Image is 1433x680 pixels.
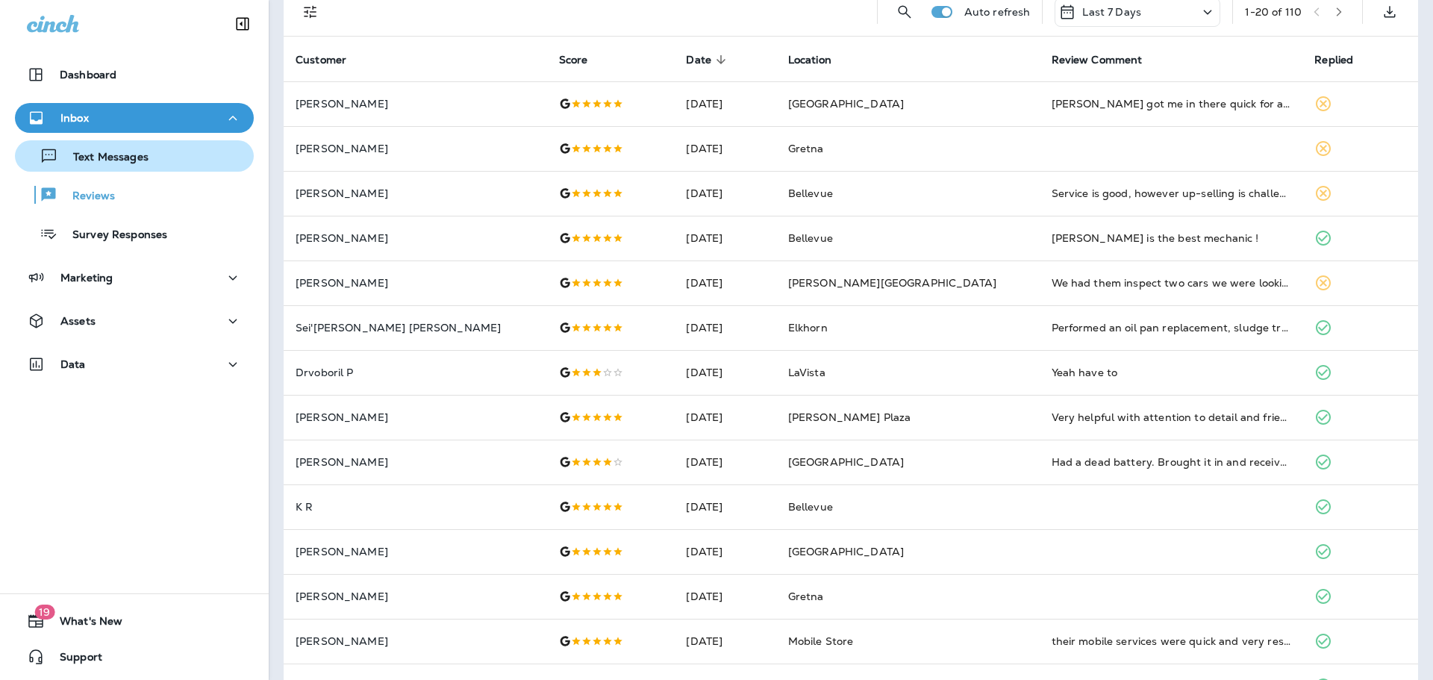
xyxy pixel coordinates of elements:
span: [PERSON_NAME] Plaza [788,411,911,424]
p: [PERSON_NAME] [296,277,535,289]
p: [PERSON_NAME] [296,143,535,155]
span: Score [559,54,588,66]
div: We had them inspect two cars we were looking to buy for our daughter. The first car they made us ... [1052,275,1291,290]
span: Date [686,54,711,66]
p: [PERSON_NAME] [296,187,535,199]
p: [PERSON_NAME] [296,456,535,468]
td: [DATE] [674,81,775,126]
td: [DATE] [674,350,775,395]
p: Auto refresh [964,6,1031,18]
p: Last 7 Days [1082,6,1141,18]
span: [GEOGRAPHIC_DATA] [788,455,904,469]
span: Gretna [788,590,824,603]
p: Drvoboril P [296,366,535,378]
span: LaVista [788,366,825,379]
button: Survey Responses [15,218,254,249]
span: Bellevue [788,500,833,514]
td: [DATE] [674,171,775,216]
p: Inbox [60,112,89,124]
span: Elkhorn [788,321,828,334]
td: [DATE] [674,305,775,350]
td: [DATE] [674,126,775,171]
td: [DATE] [674,574,775,619]
p: Survey Responses [57,228,167,243]
p: [PERSON_NAME] [296,411,535,423]
div: Steve got me in there quick for an oil change and a checkup for my air conditioning. Had it all d... [1052,96,1291,111]
span: Customer [296,53,366,66]
span: Location [788,53,851,66]
p: [PERSON_NAME] [296,590,535,602]
span: Bellevue [788,231,833,245]
td: [DATE] [674,484,775,529]
button: Dashboard [15,60,254,90]
div: 1 - 20 of 110 [1245,6,1302,18]
div: Service is good, however up-selling is challenging [1052,186,1291,201]
p: Dashboard [60,69,116,81]
div: Very helpful with attention to detail and friendly! I’ll definitely go back there again! [1052,410,1291,425]
div: Performed an oil pan replacement, sludge treatment, and oul change. Car runs much smoother and qu... [1052,320,1291,335]
span: Review Comment [1052,53,1162,66]
button: Reviews [15,179,254,210]
span: Support [45,651,102,669]
div: their mobile services were quick and very respectful. I appreciate how they worked on my vehicle ... [1052,634,1291,649]
span: [PERSON_NAME][GEOGRAPHIC_DATA] [788,276,996,290]
td: [DATE] [674,529,775,574]
td: [DATE] [674,395,775,440]
span: Date [686,53,731,66]
td: [DATE] [674,619,775,664]
span: 19 [34,605,54,620]
span: Customer [296,54,346,66]
p: Marketing [60,272,113,284]
button: Assets [15,306,254,336]
button: Data [15,349,254,379]
p: [PERSON_NAME] [296,98,535,110]
button: Marketing [15,263,254,293]
span: [GEOGRAPHIC_DATA] [788,545,904,558]
span: What's New [45,615,122,633]
p: [PERSON_NAME] [296,232,535,244]
div: Scott is the best mechanic ! [1052,231,1291,246]
span: Bellevue [788,187,833,200]
span: Location [788,54,831,66]
span: Score [559,53,608,66]
td: [DATE] [674,440,775,484]
button: Inbox [15,103,254,133]
div: Yeah have to [1052,365,1291,380]
span: Review Comment [1052,54,1143,66]
td: [DATE] [674,216,775,261]
p: K R [296,501,535,513]
button: Collapse Sidebar [222,9,263,39]
p: Data [60,358,86,370]
button: 19What's New [15,606,254,636]
p: [PERSON_NAME] [296,635,535,647]
p: Sei'[PERSON_NAME] [PERSON_NAME] [296,322,535,334]
p: Text Messages [58,151,149,165]
span: Replied [1314,54,1353,66]
p: Reviews [57,190,115,204]
button: Support [15,642,254,672]
span: Gretna [788,142,824,155]
p: Assets [60,315,96,327]
div: Had a dead battery. Brought it in and received prompt service getting a new one, in and out in ab... [1052,455,1291,470]
span: Mobile Store [788,634,854,648]
td: [DATE] [674,261,775,305]
p: [PERSON_NAME] [296,546,535,558]
span: Replied [1314,53,1373,66]
span: [GEOGRAPHIC_DATA] [788,97,904,110]
button: Text Messages [15,140,254,172]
